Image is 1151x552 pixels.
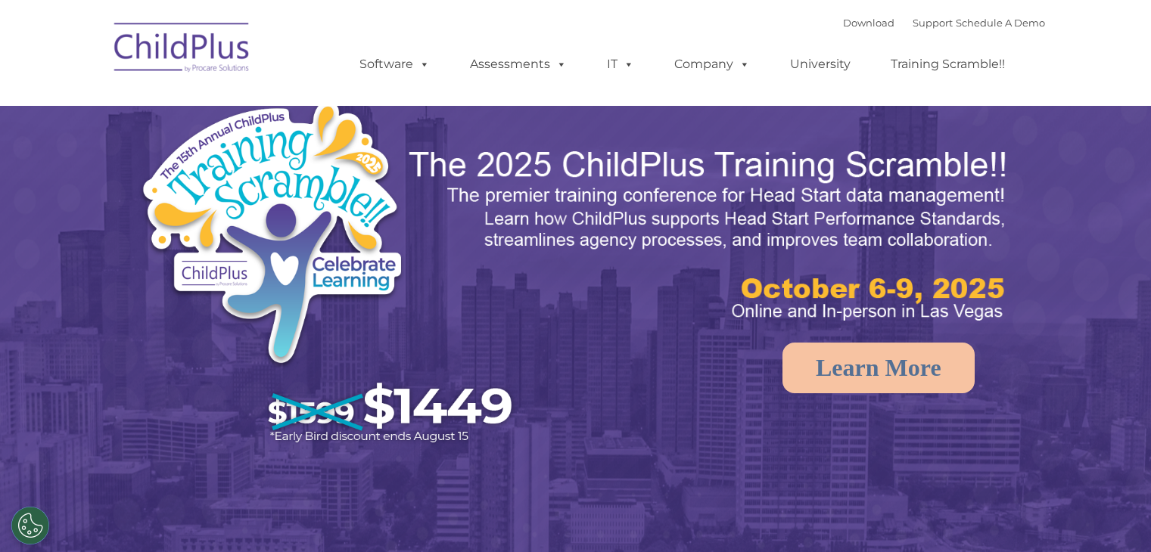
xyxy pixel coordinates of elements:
[107,12,258,88] img: ChildPlus by Procare Solutions
[11,507,49,544] button: Cookies Settings
[775,49,866,79] a: University
[843,17,894,29] a: Download
[876,49,1020,79] a: Training Scramble!!
[592,49,649,79] a: IT
[843,17,1045,29] font: |
[344,49,445,79] a: Software
[659,49,765,79] a: Company
[913,17,953,29] a: Support
[956,17,1045,29] a: Schedule A Demo
[455,49,582,79] a: Assessments
[782,343,975,393] a: Learn More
